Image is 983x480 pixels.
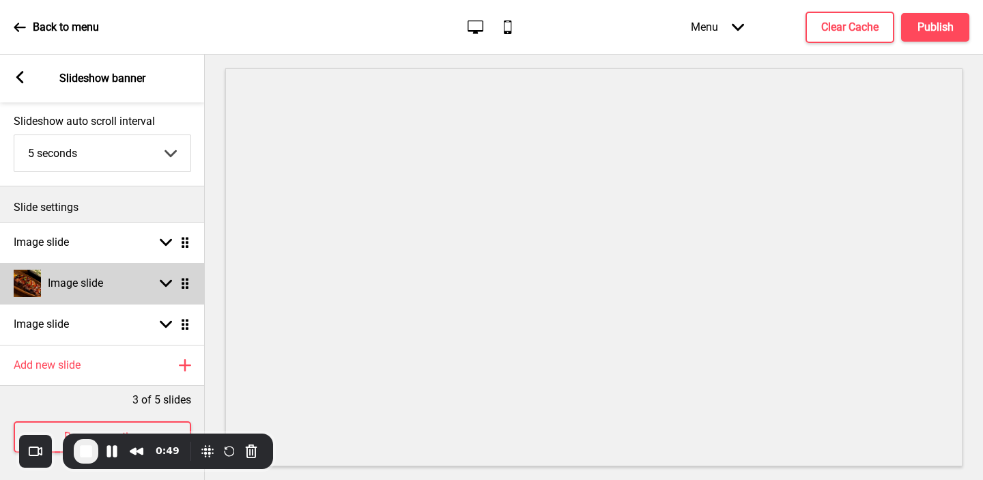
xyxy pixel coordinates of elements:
label: Slideshow auto scroll interval [14,115,191,128]
p: Back to menu [33,20,99,35]
h4: Image slide [48,276,103,291]
a: Back to menu [14,9,99,46]
h4: Clear Cache [821,20,879,35]
div: Menu [677,7,758,47]
h4: Remove section [64,429,141,444]
h4: Publish [917,20,954,35]
h4: Image slide [14,317,69,332]
button: Remove section [14,421,191,453]
p: Slideshow banner [59,71,145,86]
button: Clear Cache [806,12,894,43]
p: Slide settings [14,200,191,215]
h4: Image slide [14,235,69,250]
button: Publish [901,13,969,42]
p: 3 of 5 slides [132,393,191,408]
h4: Add new slide [14,358,81,373]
